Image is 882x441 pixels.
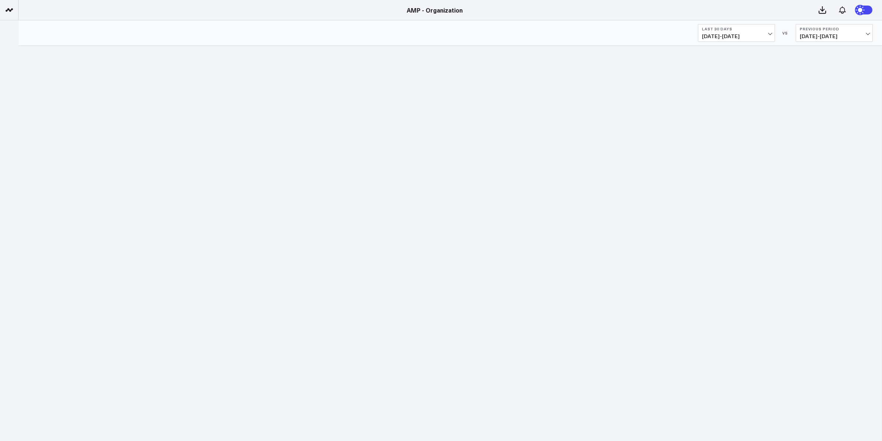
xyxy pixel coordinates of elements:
b: Last 30 Days [702,27,771,31]
b: Previous Period [800,27,869,31]
span: [DATE] - [DATE] [800,33,869,39]
div: VS [779,31,792,35]
span: [DATE] - [DATE] [702,33,771,39]
button: Last 30 Days[DATE]-[DATE] [698,24,775,42]
a: AMP - Organization [407,6,463,14]
button: Previous Period[DATE]-[DATE] [796,24,873,42]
